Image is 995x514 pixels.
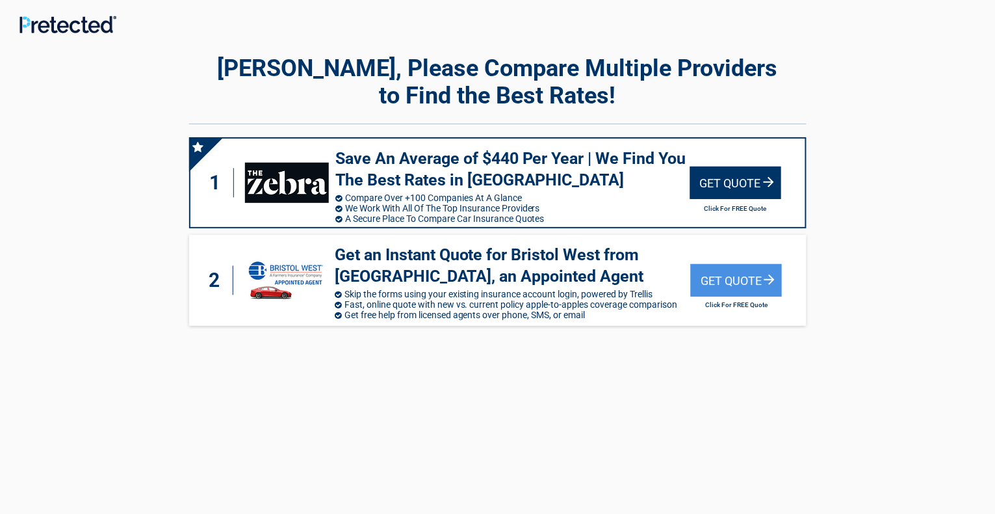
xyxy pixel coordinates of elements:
[690,167,781,199] div: Get Quote
[335,289,691,299] li: Skip the forms using your existing insurance account login, powered by Trellis
[202,266,233,295] div: 2
[335,213,690,224] li: A Secure Place To Compare Car Insurance Quotes
[335,148,690,191] h3: Save An Average of $440 Per Year | We Find You The Best Rates in [GEOGRAPHIC_DATA]
[245,163,328,203] img: thezebra's logo
[189,55,807,109] h2: [PERSON_NAME], Please Compare Multiple Providers to Find the Best Rates!
[335,299,691,310] li: Fast, online quote with new vs. current policy apple-to-apples coverage comparison
[691,264,782,297] div: Get Quote
[247,258,325,303] img: savvy's logo
[203,169,235,198] div: 1
[691,301,782,308] h2: Click For FREE Quote
[19,16,116,33] img: Main Logo
[335,193,690,203] li: Compare Over +100 Companies At A Glance
[335,203,690,213] li: We Work With All Of The Top Insurance Providers
[690,205,781,212] h2: Click For FREE Quote
[335,245,691,287] h3: Get an Instant Quote for Bristol West from [GEOGRAPHIC_DATA], an Appointed Agent
[335,310,691,320] li: Get free help from licensed agents over phone, SMS, or email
